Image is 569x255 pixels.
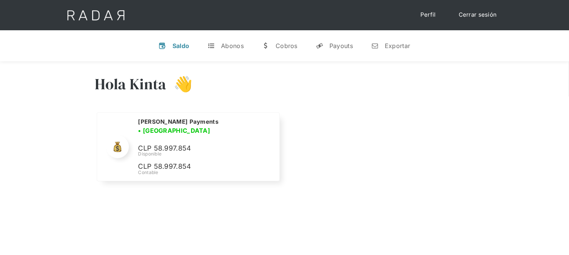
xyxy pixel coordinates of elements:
[316,42,323,50] div: y
[95,75,166,93] h3: Hola Kinta
[451,8,505,22] a: Cerrar sesión
[413,8,444,22] a: Perfil
[138,118,218,126] h2: [PERSON_NAME] Payments
[262,42,270,50] div: w
[385,42,410,50] div: Exportar
[329,42,353,50] div: Payouts
[221,42,244,50] div: Abonos
[276,42,298,50] div: Cobros
[371,42,379,50] div: n
[159,42,166,50] div: v
[138,169,270,176] div: Contable
[138,161,252,172] p: CLP 58.997.854
[207,42,215,50] div: t
[138,143,252,154] p: CLP 58.997.854
[138,151,270,157] div: Disponible
[138,126,210,135] h3: • [GEOGRAPHIC_DATA]
[166,75,193,93] h3: 👋
[172,42,190,50] div: Saldo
